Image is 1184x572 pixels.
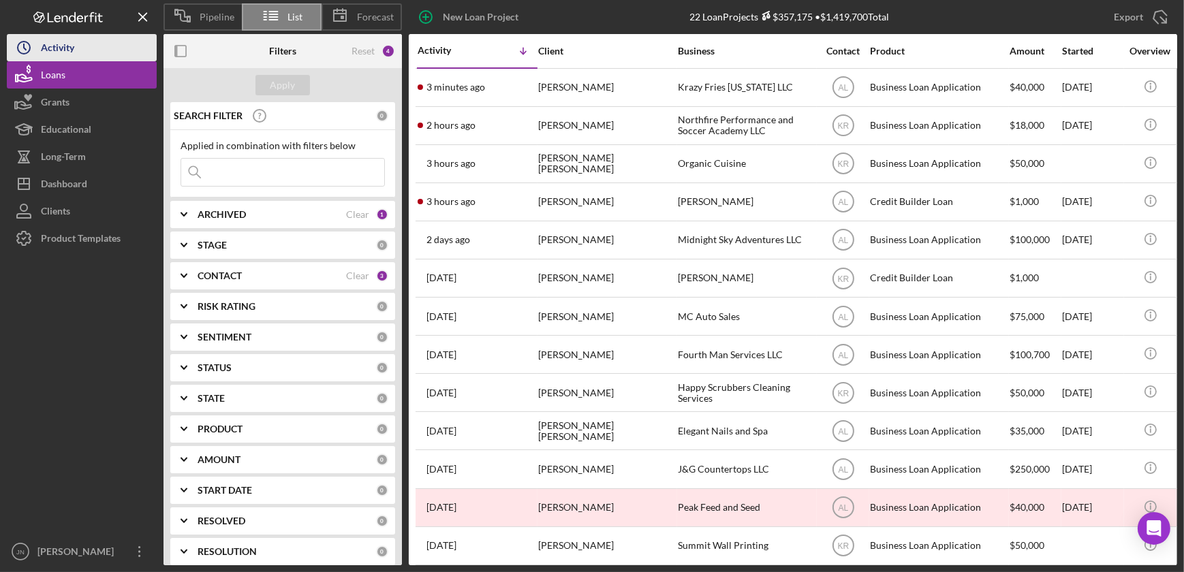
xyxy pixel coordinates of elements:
span: $40,000 [1010,81,1044,93]
div: [DATE] [1062,222,1123,258]
div: Credit Builder Loan [870,184,1006,220]
div: [PERSON_NAME] [PERSON_NAME] [538,146,674,182]
time: 2025-10-08 22:47 [426,311,456,322]
div: Krazy Fries [US_STATE] LLC [678,69,814,106]
div: Educational [41,116,91,146]
div: 0 [376,300,388,313]
div: Business Loan Application [870,298,1006,334]
div: Credit Builder Loan [870,260,1006,296]
span: List [288,12,303,22]
button: Export [1100,3,1177,31]
button: Long-Term [7,143,157,170]
div: Midnight Sky Adventures LLC [678,222,814,258]
b: RISK RATING [198,301,255,312]
b: Filters [269,46,296,57]
div: Apply [270,75,296,95]
div: $357,175 [759,11,813,22]
div: Business Loan Application [870,451,1006,487]
div: Organic Cuisine [678,146,814,182]
div: 0 [376,362,388,374]
div: [DATE] [1062,336,1123,372]
div: Business Loan Application [870,336,1006,372]
time: 2025-10-07 20:28 [426,387,456,398]
button: Product Templates [7,225,157,252]
div: [DATE] [1062,184,1123,220]
div: [DATE] [1062,490,1123,526]
b: START DATE [198,485,252,496]
a: Loans [7,61,157,89]
div: [PERSON_NAME] [538,260,674,296]
div: 0 [376,110,388,122]
div: Product [870,46,1006,57]
div: 0 [376,545,388,558]
div: MC Auto Sales [678,298,814,334]
text: KR [837,541,849,551]
time: 2025-10-14 19:00 [426,120,476,131]
div: [DATE] [1062,451,1123,487]
div: Overview [1125,46,1176,57]
b: PRODUCT [198,424,243,434]
div: Business Loan Application [870,528,1006,564]
div: Started [1062,46,1123,57]
div: 0 [376,515,388,527]
span: $50,000 [1010,539,1044,551]
div: Business Loan Application [870,222,1006,258]
div: Business Loan Application [870,108,1006,144]
div: [PERSON_NAME] [538,298,674,334]
div: [PERSON_NAME] [538,451,674,487]
span: $1,000 [1010,195,1039,207]
div: [PERSON_NAME] [PERSON_NAME] [538,413,674,449]
div: Amount [1010,46,1061,57]
div: Happy Scrubbers Cleaning Services [678,375,814,411]
button: Dashboard [7,170,157,197]
div: 3 [376,270,388,282]
button: Grants [7,89,157,116]
button: Clients [7,197,157,225]
text: AL [838,312,848,321]
div: Clients [41,197,70,228]
div: [PERSON_NAME] [678,260,814,296]
div: [PERSON_NAME] [34,538,123,569]
time: 2025-10-14 18:15 [426,158,476,169]
div: $40,000 [1010,490,1061,526]
div: Product Templates [41,225,121,255]
div: Applied in combination with filters below [181,140,385,151]
text: AL [838,197,848,207]
div: Loans [41,61,65,92]
span: $50,000 [1010,157,1044,169]
text: AL [838,350,848,360]
span: $35,000 [1010,425,1044,436]
b: CONTACT [198,270,242,281]
div: [DATE] [1062,108,1123,144]
b: AMOUNT [198,454,240,465]
div: 0 [376,423,388,435]
span: $100,000 [1010,234,1050,245]
b: SENTIMENT [198,332,251,343]
div: Clear [346,270,369,281]
div: New Loan Project [443,3,518,31]
div: [PERSON_NAME] [538,375,674,411]
div: Contact [817,46,869,57]
time: 2025-10-08 23:06 [426,272,456,283]
div: Business Loan Application [870,490,1006,526]
time: 2025-10-14 17:48 [426,196,476,207]
b: SEARCH FILTER [174,110,243,121]
div: Business Loan Application [870,413,1006,449]
span: $1,000 [1010,272,1039,283]
div: 0 [376,239,388,251]
button: New Loan Project [409,3,532,31]
div: 0 [376,331,388,343]
div: Fourth Man Services LLC [678,336,814,372]
div: Reset [352,46,375,57]
div: Business Loan Application [870,146,1006,182]
div: [PERSON_NAME] [538,528,674,564]
time: 2025-10-12 19:43 [426,234,470,245]
b: ARCHIVED [198,209,246,220]
text: KR [837,159,849,169]
text: AL [838,465,848,475]
div: Northfire Performance and Soccer Academy LLC [678,108,814,144]
time: 2025-09-30 19:51 [426,540,456,551]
